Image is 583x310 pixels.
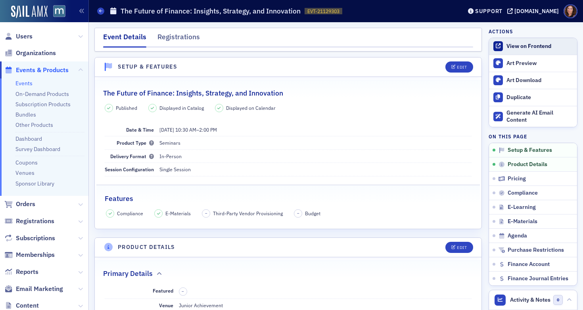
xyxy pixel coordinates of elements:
[16,66,69,75] span: Events & Products
[508,189,538,197] span: Compliance
[16,268,38,276] span: Reports
[4,32,33,41] a: Users
[182,289,184,294] span: –
[489,89,577,106] button: Duplicate
[305,210,320,217] span: Budget
[4,268,38,276] a: Reports
[15,80,33,87] a: Events
[457,65,467,69] div: Edit
[103,268,153,279] h2: Primary Details
[117,210,143,217] span: Compliance
[508,147,552,154] span: Setup & Features
[15,135,42,142] a: Dashboard
[117,140,154,146] span: Product Type
[159,140,180,146] span: Seminars
[15,111,36,118] a: Bundles
[15,121,53,128] a: Other Products
[121,6,301,16] h1: The Future of Finance: Insights, Strategy, and Innovation
[105,166,154,172] span: Session Configuration
[489,106,577,127] button: Generate AI Email Content
[226,104,276,111] span: Displayed on Calendar
[4,66,69,75] a: Events & Products
[4,301,39,310] a: Content
[103,32,146,48] div: Event Details
[489,133,577,140] h4: On this page
[159,153,182,159] span: In-Person
[16,200,35,209] span: Orders
[48,5,65,19] a: View Homepage
[16,285,63,293] span: Email Marketing
[179,302,223,308] span: Junior Achievement
[510,296,550,304] span: Activity & Notes
[457,245,467,250] div: Edit
[103,88,283,98] h2: The Future of Finance: Insights, Strategy, and Innovation
[4,200,35,209] a: Orders
[15,169,35,176] a: Venues
[16,32,33,41] span: Users
[4,251,55,259] a: Memberships
[564,4,577,18] span: Profile
[16,301,39,310] span: Content
[508,232,527,239] span: Agenda
[16,217,54,226] span: Registrations
[15,90,69,98] a: On-Demand Products
[508,247,564,254] span: Purchase Restrictions
[506,77,573,84] div: Art Download
[508,261,550,268] span: Finance Account
[153,287,173,294] span: Featured
[15,101,71,108] a: Subscription Products
[159,104,204,111] span: Displayed in Catalog
[4,285,63,293] a: Email Marketing
[4,49,56,57] a: Organizations
[507,8,562,14] button: [DOMAIN_NAME]
[118,63,177,71] h4: Setup & Features
[506,109,573,123] div: Generate AI Email Content
[489,72,577,89] a: Art Download
[508,204,536,211] span: E-Learning
[159,126,174,133] span: [DATE]
[15,159,38,166] a: Coupons
[506,60,573,67] div: Art Preview
[16,251,55,259] span: Memberships
[110,153,154,159] span: Delivery Format
[307,8,339,15] span: EVT-21129303
[506,94,573,101] div: Duplicate
[15,145,60,153] a: Survey Dashboard
[445,61,473,73] button: Edit
[508,218,537,225] span: E-Materials
[508,275,568,282] span: Finance Journal Entries
[159,166,191,172] span: Single Session
[157,32,200,46] div: Registrations
[11,6,48,18] img: SailAMX
[126,126,154,133] span: Date & Time
[489,28,513,35] h4: Actions
[165,210,191,217] span: E-Materials
[15,180,54,187] a: Sponsor Library
[506,43,573,50] div: View on Frontend
[53,5,65,17] img: SailAMX
[159,302,173,308] span: Venue
[16,49,56,57] span: Organizations
[4,234,55,243] a: Subscriptions
[16,234,55,243] span: Subscriptions
[508,161,547,168] span: Product Details
[297,210,299,216] span: –
[159,126,217,133] span: –
[175,126,196,133] time: 10:30 AM
[445,242,473,253] button: Edit
[508,175,526,182] span: Pricing
[475,8,502,15] div: Support
[199,126,217,133] time: 2:00 PM
[213,210,283,217] span: Third-Party Vendor Provisioning
[514,8,559,15] div: [DOMAIN_NAME]
[105,193,133,204] h2: Features
[118,243,175,251] h4: Product Details
[205,210,207,216] span: –
[116,104,137,111] span: Published
[489,55,577,72] a: Art Preview
[4,217,54,226] a: Registrations
[553,295,563,305] span: 0
[489,38,577,55] a: View on Frontend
